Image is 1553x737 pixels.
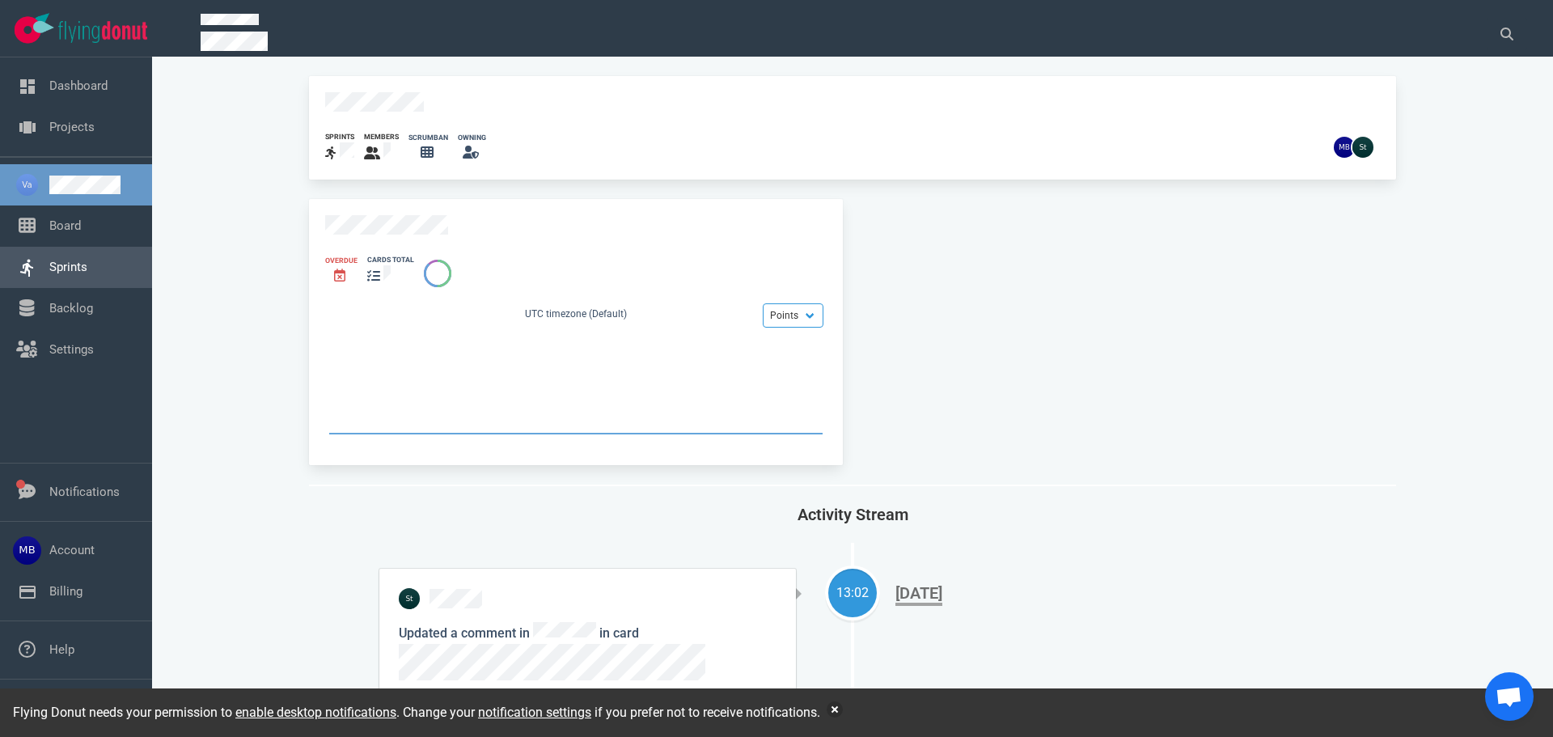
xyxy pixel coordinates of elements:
div: members [364,132,399,142]
p: Updated a comment in [399,622,776,702]
a: Help [49,642,74,657]
a: Dashboard [49,78,108,93]
span: . Change your if you prefer not to receive notifications. [396,705,820,720]
span: Flying Donut needs your permission to [13,705,396,720]
a: Notifications [49,485,120,499]
div: [DATE] [895,583,942,606]
div: UTC timezone (Default) [325,307,827,324]
a: Settings [49,342,94,357]
a: Billing [49,584,83,599]
img: 26 [399,588,420,609]
a: Backlog [49,301,93,316]
a: Board [49,218,81,233]
div: Overdue [325,256,358,266]
a: Projects [49,120,95,134]
img: 26 [1352,137,1373,158]
a: notification settings [478,705,591,720]
a: members [364,132,399,163]
a: Account [49,543,95,557]
div: 13:02 [828,583,877,603]
span: in card [399,625,705,683]
div: cards total [367,255,414,265]
div: sprints [325,132,354,142]
span: Activity Stream [798,505,908,524]
a: enable desktop notifications [235,705,396,720]
div: scrumban [408,133,448,143]
a: Open de chat [1485,672,1534,721]
img: 26 [1334,137,1355,158]
a: Sprints [49,260,87,274]
div: owning [458,133,486,143]
a: sprints [325,132,354,163]
img: Flying Donut text logo [58,21,147,43]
